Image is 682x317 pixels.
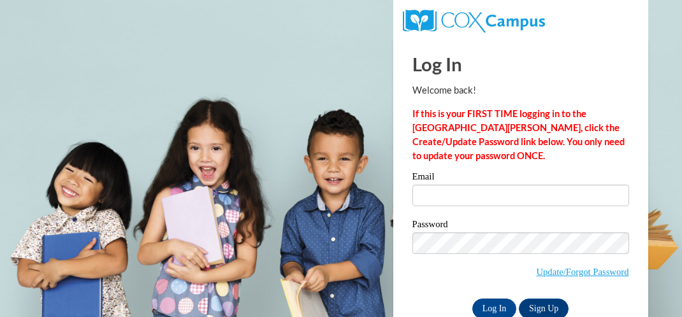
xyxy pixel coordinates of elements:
[536,267,628,277] a: Update/Forgot Password
[412,51,629,77] h1: Log In
[403,15,545,25] a: COX Campus
[412,108,625,161] strong: If this is your FIRST TIME logging in to the [GEOGRAPHIC_DATA][PERSON_NAME], click the Create/Upd...
[412,172,629,185] label: Email
[412,220,629,232] label: Password
[403,10,545,32] img: COX Campus
[412,83,629,97] p: Welcome back!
